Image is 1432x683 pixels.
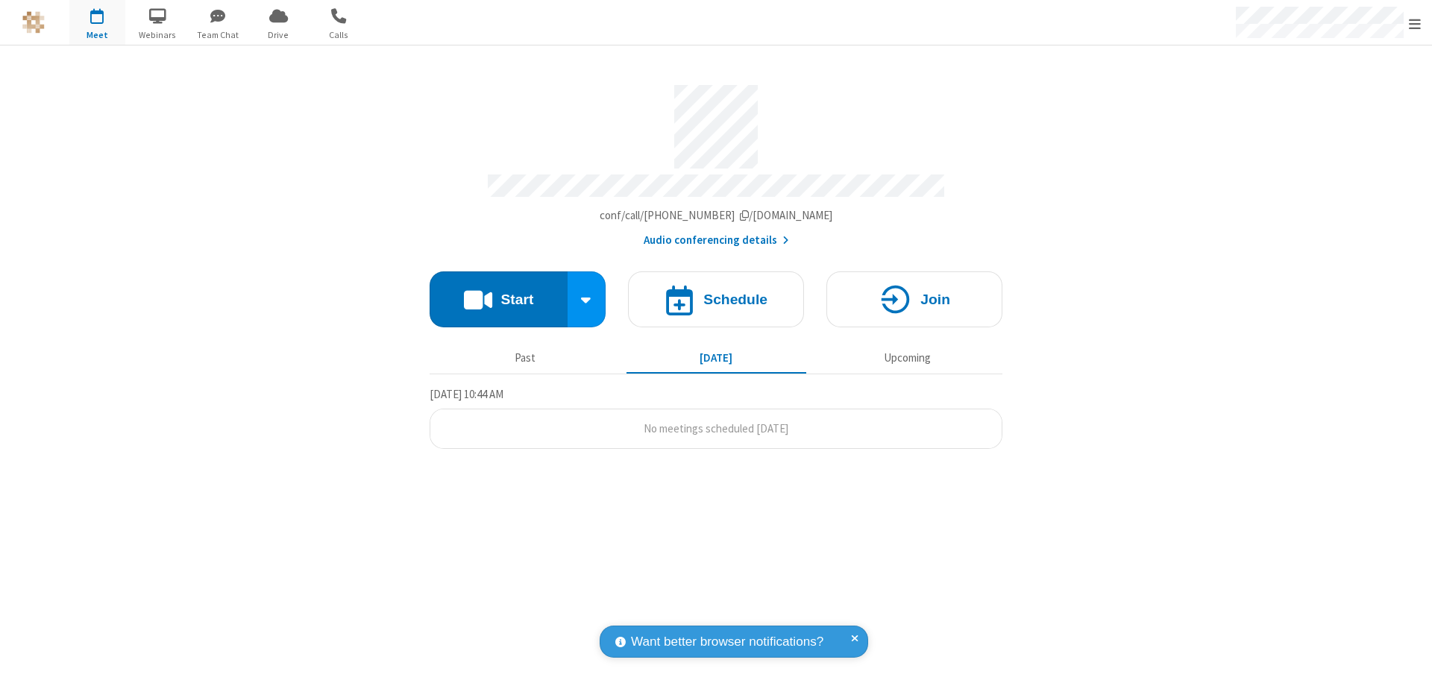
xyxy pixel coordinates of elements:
[600,207,833,224] button: Copy my meeting room linkCopy my meeting room link
[190,28,246,42] span: Team Chat
[251,28,307,42] span: Drive
[631,632,823,652] span: Want better browser notifications?
[436,344,615,372] button: Past
[628,271,804,327] button: Schedule
[500,292,533,306] h4: Start
[600,208,833,222] span: Copy my meeting room link
[430,271,568,327] button: Start
[430,387,503,401] span: [DATE] 10:44 AM
[22,11,45,34] img: QA Selenium DO NOT DELETE OR CHANGE
[920,292,950,306] h4: Join
[69,28,125,42] span: Meet
[430,385,1002,450] section: Today's Meetings
[644,421,788,435] span: No meetings scheduled [DATE]
[703,292,767,306] h4: Schedule
[644,232,789,249] button: Audio conferencing details
[826,271,1002,327] button: Join
[626,344,806,372] button: [DATE]
[130,28,186,42] span: Webinars
[1395,644,1421,673] iframe: Chat
[568,271,606,327] div: Start conference options
[430,74,1002,249] section: Account details
[817,344,997,372] button: Upcoming
[311,28,367,42] span: Calls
